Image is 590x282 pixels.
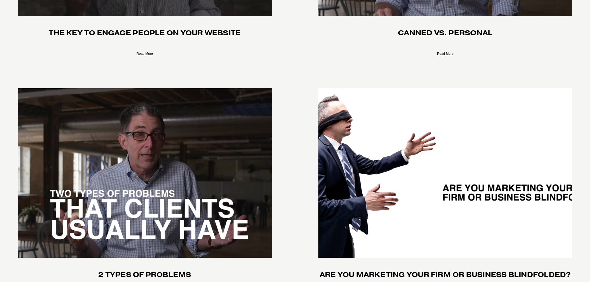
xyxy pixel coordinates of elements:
[317,87,574,258] img: are you marketing your firm or business blindfolded?
[98,270,191,279] a: 2 types of problems
[398,28,492,37] a: Canned vs. personal
[320,270,571,279] a: are you marketing your firm or business blindfolded?
[16,87,273,258] img: 2 types of problems
[49,28,241,37] a: The key to engage people on your website
[137,46,153,57] a: Read More
[437,46,453,57] a: Read More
